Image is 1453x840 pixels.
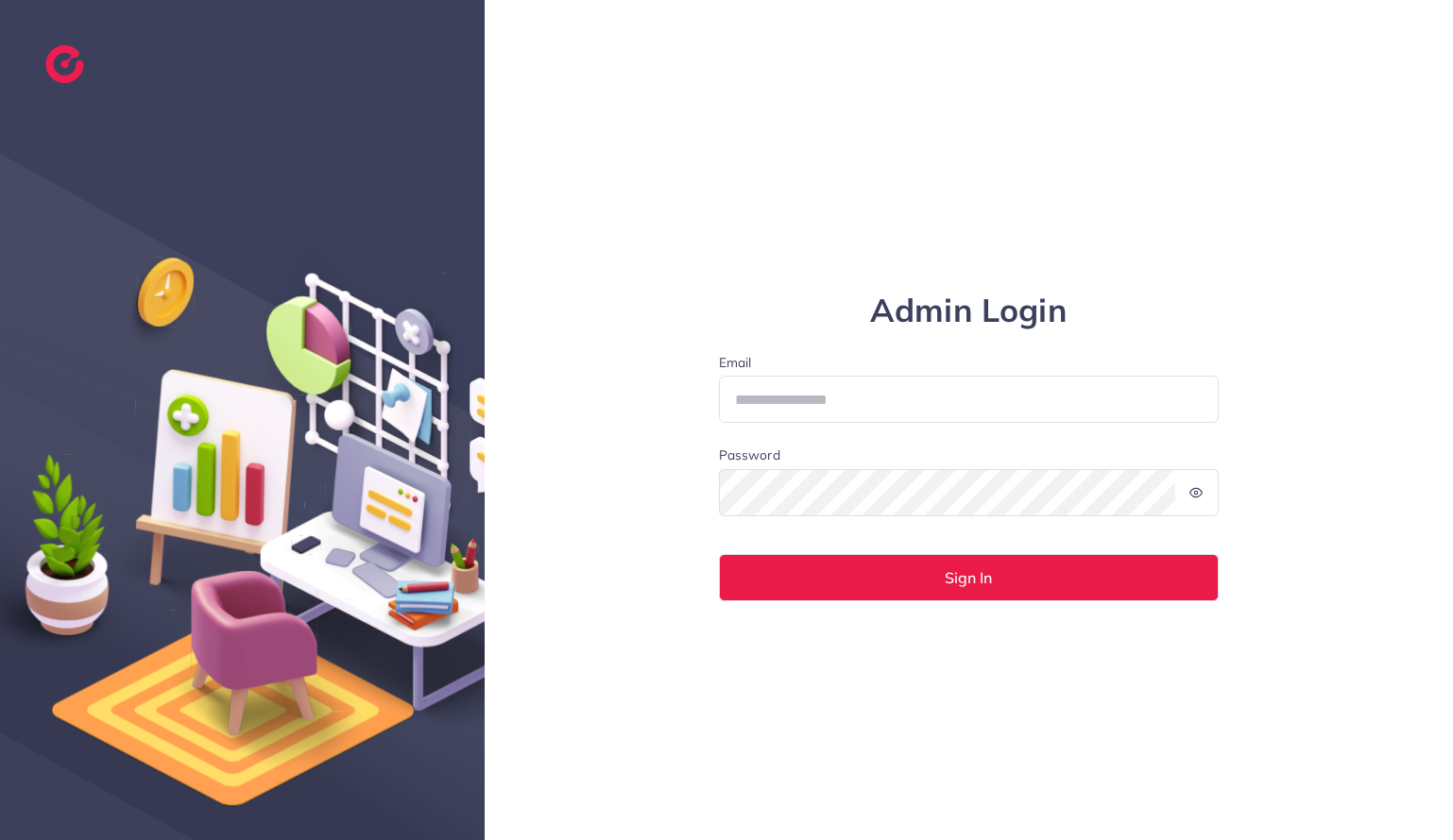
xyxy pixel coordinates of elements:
label: Password [719,445,780,464]
button: Sign In [719,554,1220,601]
span: Sign In [945,570,992,585]
label: Email [719,353,1220,372]
img: logo [45,45,84,83]
h1: Admin Login [719,292,1220,330]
